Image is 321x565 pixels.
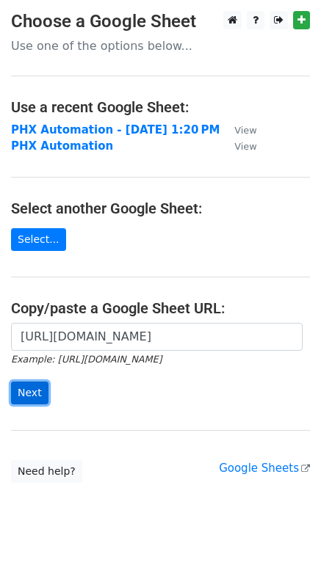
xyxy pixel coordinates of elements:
h4: Use a recent Google Sheet: [11,98,310,116]
a: PHX Automation - [DATE] 1:20 PM [11,123,220,136]
small: View [234,125,256,136]
input: Next [11,382,48,404]
a: Google Sheets [219,462,310,475]
h4: Select another Google Sheet: [11,200,310,217]
a: PHX Automation [11,139,113,153]
a: View [220,123,256,136]
p: Use one of the options below... [11,38,310,54]
small: View [234,141,256,152]
small: Example: [URL][DOMAIN_NAME] [11,354,162,365]
a: Select... [11,228,66,251]
h3: Choose a Google Sheet [11,11,310,32]
iframe: Chat Widget [248,495,321,565]
a: Need help? [11,460,82,483]
h4: Copy/paste a Google Sheet URL: [11,299,310,317]
a: View [220,139,256,153]
input: Paste your Google Sheet URL here [11,323,303,351]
